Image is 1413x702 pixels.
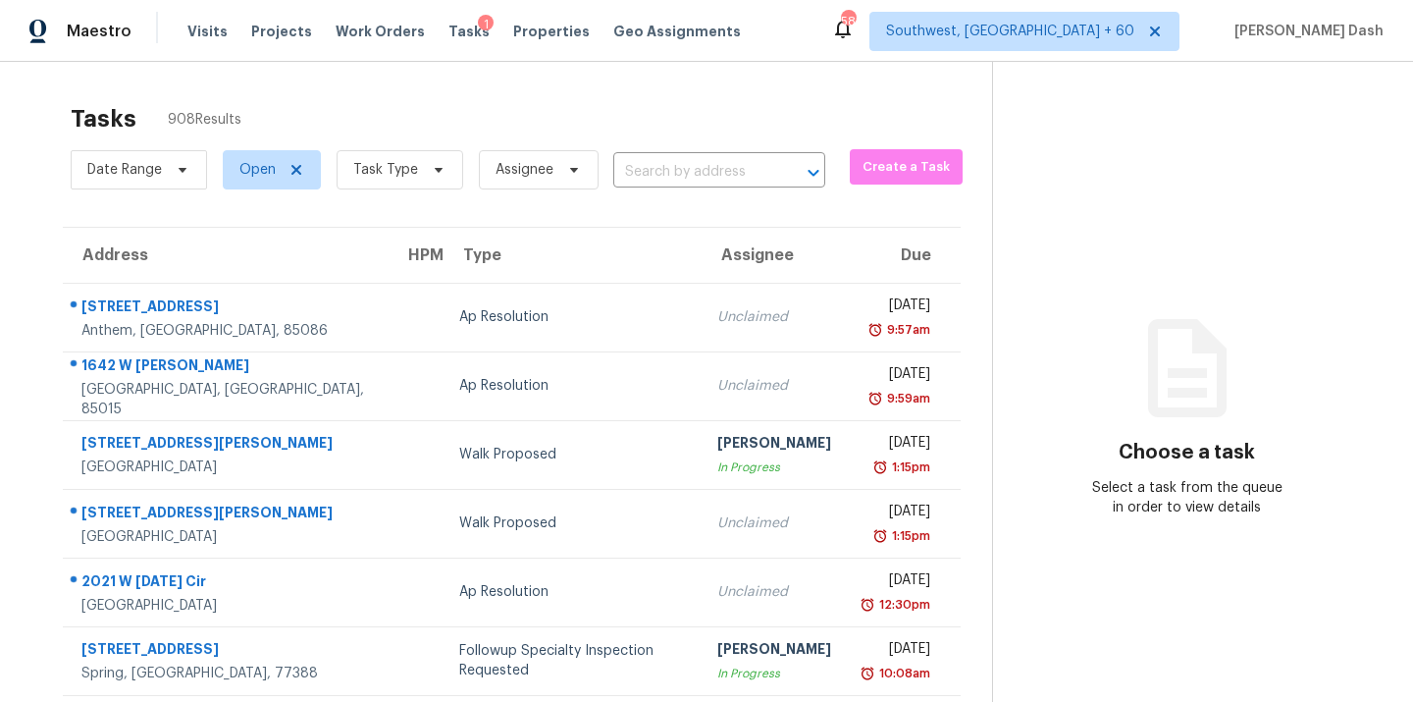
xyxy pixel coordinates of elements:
[886,22,1134,41] span: Southwest, [GEOGRAPHIC_DATA] + 60
[863,364,930,389] div: [DATE]
[459,641,686,680] div: Followup Specialty Inspection Requested
[883,320,930,340] div: 9:57am
[717,376,831,396] div: Unclaimed
[71,109,136,129] h2: Tasks
[717,433,831,458] div: [PERSON_NAME]
[496,160,553,180] span: Assignee
[478,15,494,34] div: 1
[888,458,930,477] div: 1:15pm
[863,296,930,320] div: [DATE]
[459,513,686,533] div: Walk Proposed
[67,22,131,41] span: Maestro
[336,22,425,41] span: Work Orders
[1227,22,1384,41] span: [PERSON_NAME] Dash
[81,596,373,616] div: [GEOGRAPHIC_DATA]
[459,376,686,396] div: Ap Resolution
[513,22,590,41] span: Properties
[81,527,373,547] div: [GEOGRAPHIC_DATA]
[168,110,241,130] span: 908 Results
[863,433,930,458] div: [DATE]
[717,458,831,477] div: In Progress
[717,664,831,683] div: In Progress
[863,502,930,526] div: [DATE]
[867,389,883,408] img: Overdue Alarm Icon
[87,160,162,180] span: Date Range
[81,639,373,664] div: [STREET_ADDRESS]
[459,445,686,464] div: Walk Proposed
[444,228,702,283] th: Type
[459,307,686,327] div: Ap Resolution
[81,380,373,419] div: [GEOGRAPHIC_DATA], [GEOGRAPHIC_DATA], 85015
[81,458,373,477] div: [GEOGRAPHIC_DATA]
[875,595,930,615] div: 12:30pm
[860,595,875,615] img: Overdue Alarm Icon
[613,157,770,188] input: Search by address
[251,22,312,41] span: Projects
[717,639,831,664] div: [PERSON_NAME]
[847,228,961,283] th: Due
[875,664,930,683] div: 10:08am
[239,160,276,180] span: Open
[81,355,373,380] div: 1642 W [PERSON_NAME]
[81,433,373,458] div: [STREET_ADDRESS][PERSON_NAME]
[850,149,963,185] button: Create a Task
[717,307,831,327] div: Unclaimed
[872,458,888,477] img: Overdue Alarm Icon
[717,513,831,533] div: Unclaimed
[613,22,741,41] span: Geo Assignments
[1119,443,1255,462] h3: Choose a task
[883,389,930,408] div: 9:59am
[841,12,855,31] div: 583
[800,159,827,187] button: Open
[81,571,373,596] div: 2021 W [DATE] Cir
[867,320,883,340] img: Overdue Alarm Icon
[860,156,953,179] span: Create a Task
[702,228,847,283] th: Assignee
[353,160,418,180] span: Task Type
[860,664,875,683] img: Overdue Alarm Icon
[389,228,444,283] th: HPM
[888,526,930,546] div: 1:15pm
[81,664,373,683] div: Spring, [GEOGRAPHIC_DATA], 77388
[81,503,373,527] div: [STREET_ADDRESS][PERSON_NAME]
[863,639,930,664] div: [DATE]
[717,582,831,602] div: Unclaimed
[187,22,228,41] span: Visits
[81,297,373,321] div: [STREET_ADDRESS]
[872,526,888,546] img: Overdue Alarm Icon
[863,570,930,595] div: [DATE]
[459,582,686,602] div: Ap Resolution
[1090,478,1284,517] div: Select a task from the queue in order to view details
[81,321,373,341] div: Anthem, [GEOGRAPHIC_DATA], 85086
[448,25,490,38] span: Tasks
[63,228,389,283] th: Address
